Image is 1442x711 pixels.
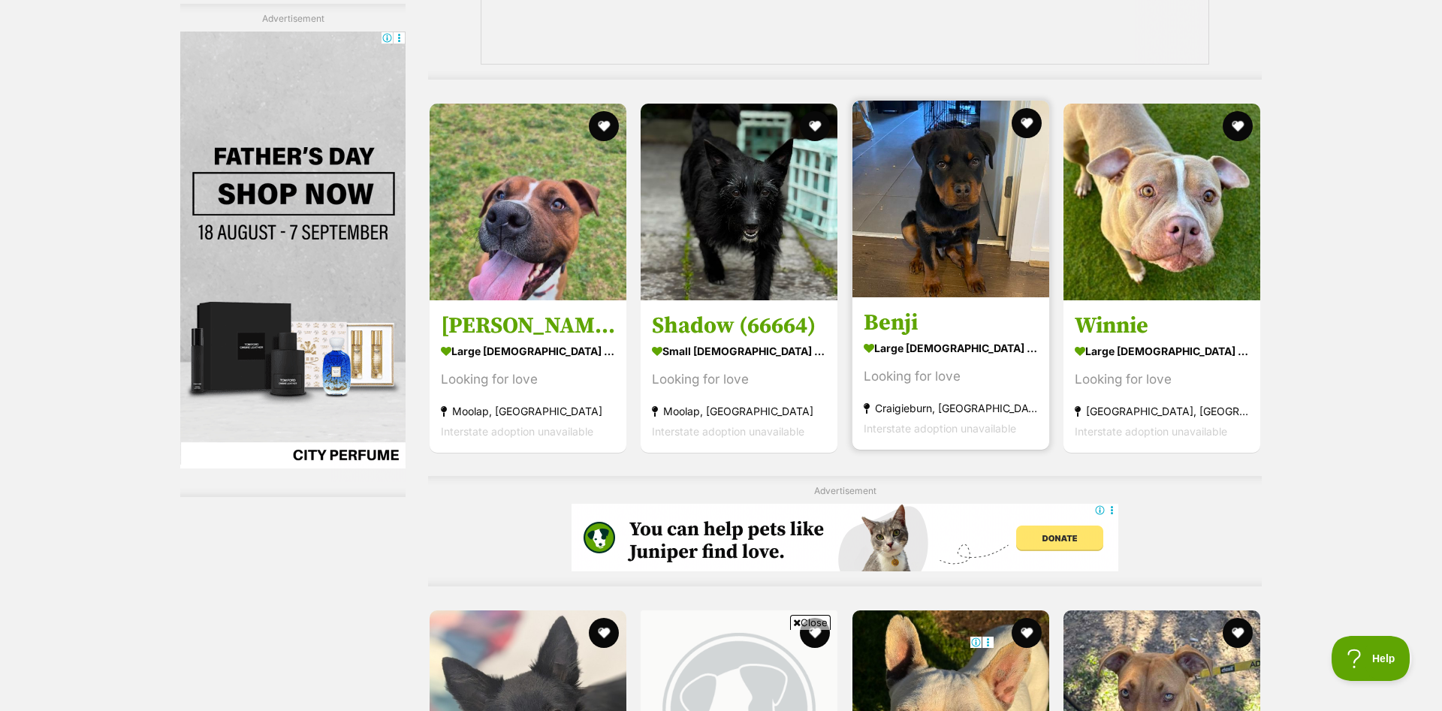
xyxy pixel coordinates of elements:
div: Advertisement [180,4,406,497]
strong: large [DEMOGRAPHIC_DATA] Dog [864,336,1038,358]
h3: Winnie [1075,311,1249,339]
strong: small [DEMOGRAPHIC_DATA] Dog [652,339,826,361]
button: favourite [589,618,619,648]
img: Shadow (66664) - Scottish Terrier Dog [641,104,837,300]
a: Winnie large [DEMOGRAPHIC_DATA] Dog Looking for love [GEOGRAPHIC_DATA], [GEOGRAPHIC_DATA] Interst... [1063,300,1260,452]
strong: [GEOGRAPHIC_DATA], [GEOGRAPHIC_DATA] [1075,400,1249,420]
span: Interstate adoption unavailable [652,424,804,437]
span: Interstate adoption unavailable [1075,424,1227,437]
div: Looking for love [441,369,615,389]
div: Looking for love [652,369,826,389]
img: adc.png [717,1,727,11]
button: favourite [801,111,831,141]
iframe: Advertisement [180,32,406,482]
button: favourite [1012,618,1042,648]
button: favourite [589,111,619,141]
iframe: Advertisement [572,504,1118,571]
h3: Shadow (66664) [652,311,826,339]
strong: large [DEMOGRAPHIC_DATA] Dog [1075,339,1249,361]
button: favourite [1012,108,1042,138]
div: Looking for love [864,366,1038,386]
button: favourite [1223,111,1253,141]
span: Interstate adoption unavailable [864,421,1016,434]
a: Benji large [DEMOGRAPHIC_DATA] Dog Looking for love Craigieburn, [GEOGRAPHIC_DATA] Interstate ado... [852,297,1049,449]
strong: Moolap, [GEOGRAPHIC_DATA] [652,400,826,420]
a: [PERSON_NAME] (66743) large [DEMOGRAPHIC_DATA] Dog Looking for love Moolap, [GEOGRAPHIC_DATA] Int... [430,300,626,452]
iframe: Help Scout Beacon - Open [1332,636,1412,681]
img: Winnie - Staffy Dog [1063,104,1260,300]
span: Interstate adoption unavailable [441,424,593,437]
span: Close [790,615,831,630]
a: Shadow (66664) small [DEMOGRAPHIC_DATA] Dog Looking for love Moolap, [GEOGRAPHIC_DATA] Interstate... [641,300,837,452]
h3: Benji [864,308,1038,336]
strong: Craigieburn, [GEOGRAPHIC_DATA] [864,397,1038,417]
div: Advertisement [428,476,1262,586]
img: Benji - Rottweiler Dog [852,101,1049,297]
div: Looking for love [1075,369,1249,389]
strong: Moolap, [GEOGRAPHIC_DATA] [441,400,615,420]
img: Steven (66743) - Boxer x American Staffordshire Terrier Dog [430,104,626,300]
strong: large [DEMOGRAPHIC_DATA] Dog [441,339,615,361]
h3: [PERSON_NAME] (66743) [441,311,615,339]
iframe: Advertisement [448,636,994,703]
button: favourite [1223,618,1253,648]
